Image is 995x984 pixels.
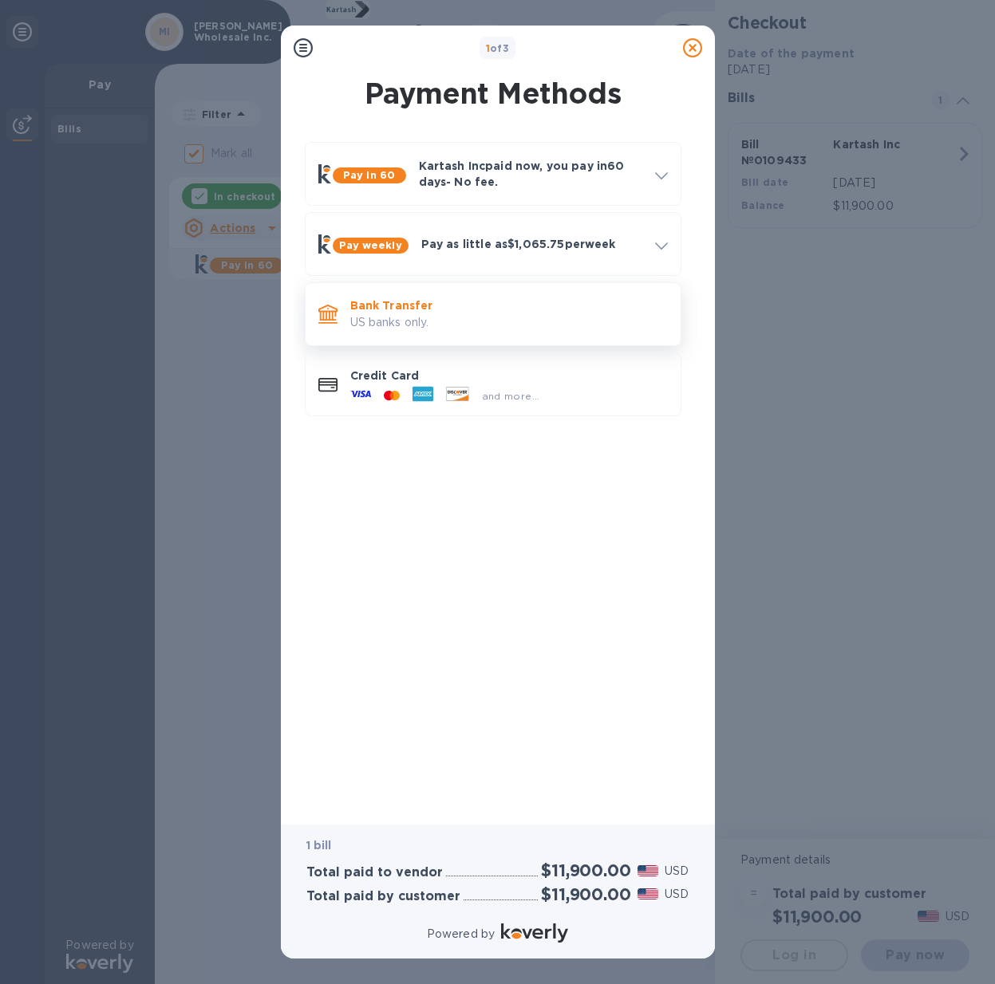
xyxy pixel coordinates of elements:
p: Pay as little as $1,065.75 per week [421,236,642,252]
p: Powered by [427,926,495,943]
span: 1 [486,42,490,54]
b: Pay in 60 [343,169,395,181]
p: Credit Card [350,368,668,384]
p: Bank Transfer [350,297,668,313]
p: USD [665,886,689,903]
b: Pay weekly [339,239,402,251]
p: Kartash Inc paid now, you pay in 60 days - No fee. [419,158,642,190]
span: and more... [482,390,540,402]
h2: $11,900.00 [541,884,630,904]
h1: Payment Methods [302,77,685,110]
img: USD [638,888,659,899]
img: USD [638,865,659,876]
h2: $11,900.00 [541,860,630,880]
b: of 3 [486,42,510,54]
h3: Total paid by customer [306,889,460,904]
p: USD [665,863,689,880]
img: Logo [501,923,568,943]
p: US banks only. [350,314,668,331]
b: 1 bill [306,839,332,852]
h3: Total paid to vendor [306,865,443,880]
